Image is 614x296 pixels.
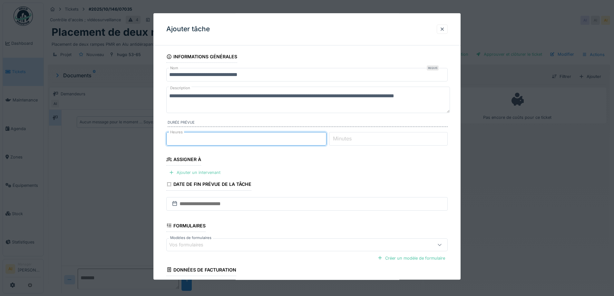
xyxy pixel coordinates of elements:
label: Heures [169,129,184,135]
div: Ajouter un intervenant [166,168,223,177]
div: Requis [427,65,439,71]
div: Informations générales [166,52,237,63]
label: Durée prévue [168,120,448,127]
div: Formulaires [166,221,206,232]
div: Créer un modèle de formulaire [375,254,448,263]
h3: Ajouter tâche [166,25,210,33]
label: Minutes [332,135,353,143]
label: Modèles de formulaires [169,235,213,241]
div: Assigner à [166,155,201,166]
label: Description [169,84,191,92]
div: Données de facturation [166,265,236,276]
div: Vos formulaires [169,241,212,248]
label: Nom [169,65,180,71]
div: Date de fin prévue de la tâche [166,180,251,191]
